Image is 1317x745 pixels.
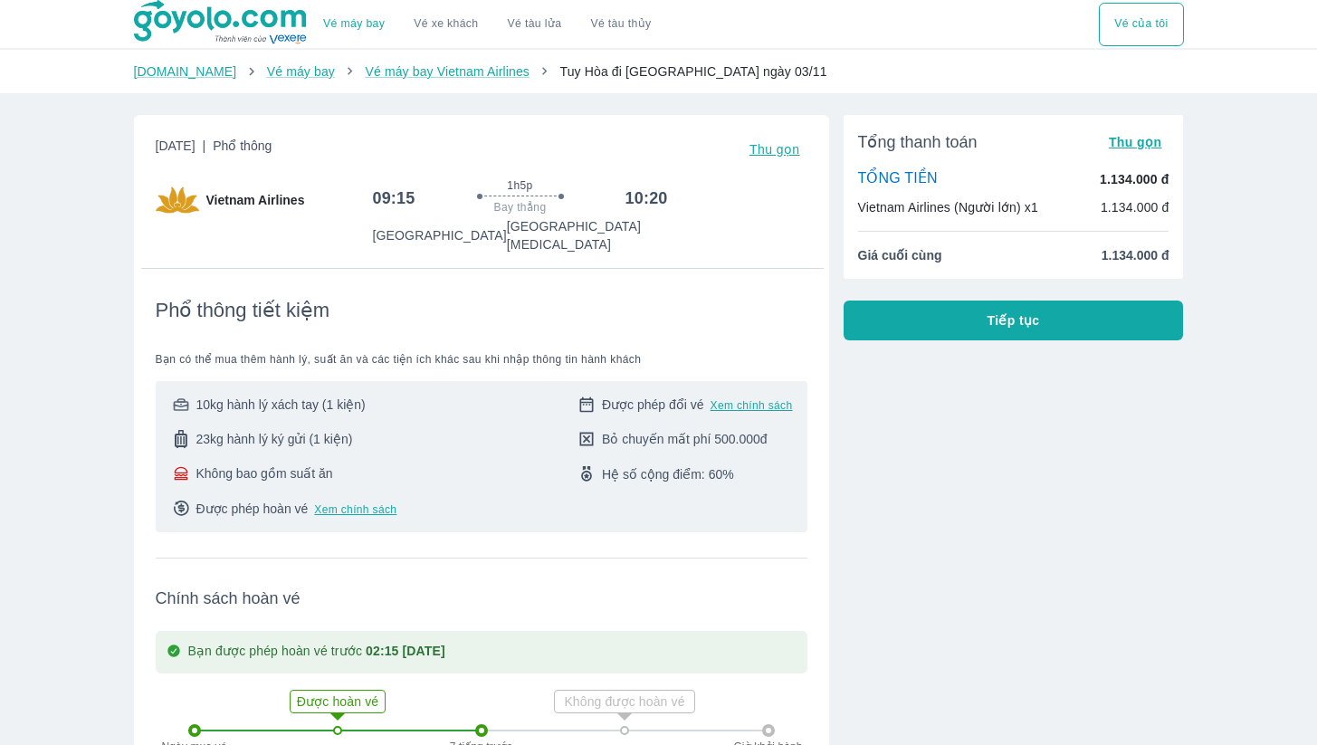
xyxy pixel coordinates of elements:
[323,17,385,31] a: Vé máy bay
[366,644,445,658] strong: 02:15 [DATE]
[156,352,807,367] span: Bạn có thể mua thêm hành lý, suất ăn và các tiện ích khác sau khi nhập thông tin hành khách
[292,692,383,711] p: Được hoàn vé
[858,198,1038,216] p: Vietnam Airlines (Người lớn) x1
[1100,170,1169,188] p: 1.134.000 đ
[602,430,768,448] span: Bỏ chuyến mất phí 500.000đ
[206,191,305,209] span: Vietnam Airlines
[314,502,396,517] button: Xem chính sách
[196,500,309,518] span: Được phép hoàn vé
[373,187,415,209] h6: 09:15
[196,464,333,482] span: Không bao gồm suất ăn
[134,64,237,79] a: [DOMAIN_NAME]
[203,138,206,153] span: |
[196,430,353,448] span: 23kg hành lý ký gửi (1 kiện)
[559,64,826,79] span: Tuy Hòa đi [GEOGRAPHIC_DATA] ngày 03/11
[373,226,507,244] p: [GEOGRAPHIC_DATA]
[494,200,547,215] span: Bay thẳng
[1101,198,1169,216] p: 1.134.000 đ
[507,178,532,193] span: 1h5p
[602,465,734,483] span: Hệ số cộng điểm: 60%
[414,17,478,31] a: Vé xe khách
[188,642,445,663] p: Bạn được phép hoàn vé trước
[602,396,704,414] span: Được phép đổi vé
[557,692,692,711] p: Không được hoàn vé
[213,138,272,153] span: Phổ thông
[309,3,665,46] div: choose transportation mode
[625,187,668,209] h6: 10:20
[844,301,1184,340] button: Tiếp tục
[134,62,1184,81] nav: breadcrumb
[493,3,577,46] a: Vé tàu lửa
[1102,129,1169,155] button: Thu gọn
[156,298,330,323] span: Phổ thông tiết kiệm
[988,311,1040,330] span: Tiếp tục
[1109,135,1162,149] span: Thu gọn
[858,169,938,189] p: TỔNG TIỀN
[749,142,800,157] span: Thu gọn
[1102,246,1169,264] span: 1.134.000 đ
[576,3,665,46] button: Vé tàu thủy
[1099,3,1183,46] button: Vé của tôi
[711,398,793,413] button: Xem chính sách
[742,137,807,162] button: Thu gọn
[507,217,668,253] p: [GEOGRAPHIC_DATA] [MEDICAL_DATA]
[267,64,335,79] a: Vé máy bay
[1099,3,1183,46] div: choose transportation mode
[365,64,530,79] a: Vé máy bay Vietnam Airlines
[858,131,978,153] span: Tổng thanh toán
[858,246,942,264] span: Giá cuối cùng
[156,587,807,609] span: Chính sách hoàn vé
[156,137,272,162] span: [DATE]
[196,396,366,414] span: 10kg hành lý xách tay (1 kiện)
